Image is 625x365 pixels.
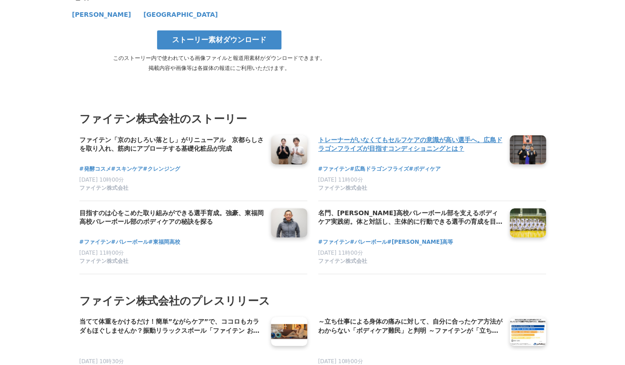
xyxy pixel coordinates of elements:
[318,177,363,183] span: [DATE] 11時00分
[157,30,281,49] a: ストーリー素材ダウンロード
[72,53,366,73] p: このストーリー内で使われている画像ファイルと報道用素材がダウンロードできます。 掲載内容や画像等は各媒体の報道にご利用いただけます。
[79,165,111,173] a: #発酵コスメ
[79,177,124,183] span: [DATE] 10時00分
[79,317,264,336] a: 当てて体重をかけるだけ！簡単”ながらケア”で、ココロもカラダもほぐしませんか？振動リラックスボール「ファイテン お疲れス球」が新発売！
[79,135,264,154] a: ファイテン「京のおしろい落とし」がリニューアル 京都らしさを取り入れ、筋肉にアプローチする基礎化粧品が完成
[387,238,453,247] a: #[PERSON_NAME]高等
[111,165,143,173] a: #スキンケア
[318,184,367,192] span: ファイテン株式会社
[318,208,502,227] a: 名門、[PERSON_NAME]高校バレーボール部を支えるボディケア実践術。体と対話し、主体的に行動できる選手の育成を目指す。
[318,317,502,336] a: ～立ち仕事による身体の痛みに対して、自分に合ったケア方法がわからない「ボディケア難民」と判明 ～ファイテンが「立ち仕事による身体の痛みとケアに関する実態調査」を実施！
[79,110,546,128] h3: ファイテン株式会社のストーリー
[79,184,128,192] span: ファイテン株式会社
[318,358,363,365] span: [DATE] 10時00分
[143,13,218,18] a: [GEOGRAPHIC_DATA]
[318,184,502,193] a: ファイテン株式会社
[79,358,124,365] span: [DATE] 10時30分
[350,238,387,247] a: #バレーボール
[72,13,133,18] a: [PERSON_NAME]
[79,208,264,227] a: 目指すのは心をこめた取り組みができる選手育成。強豪、東福岡高校バレーボール部のボディケアの秘訣を探る
[148,238,180,247] a: #東福岡高校
[143,11,218,18] span: [GEOGRAPHIC_DATA]
[318,238,350,247] a: #ファイテン
[72,11,131,18] span: [PERSON_NAME]
[318,135,502,154] a: トレーナーがいなくてもセルフケアの意識が高い選手へ。広島ドラゴンフライズが目指すコンディショニングとは？
[350,165,409,173] a: #広島ドラゴンフライズ
[318,257,502,266] a: ファイテン株式会社
[318,250,363,256] span: [DATE] 11時00分
[79,257,264,266] a: ファイテン株式会社
[318,257,367,265] span: ファイテン株式会社
[79,238,111,247] a: #ファイテン
[79,257,128,265] span: ファイテン株式会社
[79,184,264,193] a: ファイテン株式会社
[318,165,350,173] a: #ファイテン
[79,292,546,310] h2: ファイテン株式会社のプレスリリース
[111,238,148,247] a: #バレーボール
[409,165,441,173] a: #ボディケア
[143,165,180,173] a: #クレンジング
[79,250,124,256] span: [DATE] 11時00分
